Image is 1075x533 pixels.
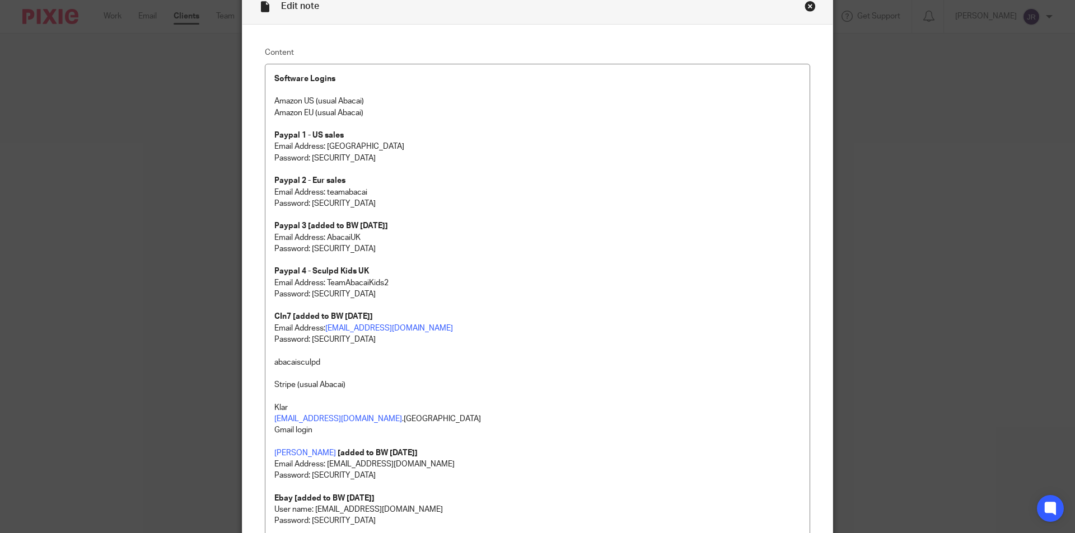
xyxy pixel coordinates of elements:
[274,243,801,254] p: Password: [SECURITY_DATA]
[274,424,801,436] p: Gmail login
[274,75,335,83] strong: Software Logins
[274,515,801,526] p: Password: [SECURITY_DATA]
[274,177,345,185] strong: Paypal 2 - Eur sales
[274,402,801,413] p: Klar
[805,1,816,12] div: Close this dialog window
[274,313,291,320] strong: CIn7
[274,141,801,152] p: Email Address: [GEOGRAPHIC_DATA]
[274,494,375,502] strong: Ebay [added to BW [DATE]]
[274,504,801,515] p: User name: [EMAIL_ADDRESS][DOMAIN_NAME]
[274,357,801,368] p: abacaisculpd
[274,413,801,424] p: .[GEOGRAPHIC_DATA]
[325,324,453,332] a: [EMAIL_ADDRESS][DOMAIN_NAME]
[338,449,418,457] strong: [added to BW [DATE]]
[274,153,801,164] p: Password: [SECURITY_DATA]
[274,267,369,275] strong: Paypal 4 - Sculpd Kids UK
[274,198,801,209] p: Password: [SECURITY_DATA]
[274,379,801,390] p: Stripe (usual Abacai)
[274,277,801,300] p: Email Address: TeamAbacaiKids2 Password: [SECURITY_DATA]
[293,313,373,320] strong: [added to BW [DATE]]
[274,96,801,107] p: Amazon US (usual Abacai)
[274,232,801,243] p: Email Address: AbacaiUK
[274,107,801,119] p: Amazon EU (usual Abacai)
[274,187,801,198] p: Email Address: teamabacai
[274,459,801,470] p: Email Address: [EMAIL_ADDRESS][DOMAIN_NAME]
[281,2,319,11] span: Edit note
[274,449,336,457] a: [PERSON_NAME]
[274,323,801,334] p: Email Address:
[274,222,388,230] strong: Paypal 3 [added to BW [DATE]]
[265,47,810,58] label: Content
[274,334,801,345] p: Password: [SECURITY_DATA]
[274,470,801,481] p: Password: [SECURITY_DATA]
[274,415,402,423] a: [EMAIL_ADDRESS][DOMAIN_NAME]
[274,131,344,139] strong: Paypal 1 - US sales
